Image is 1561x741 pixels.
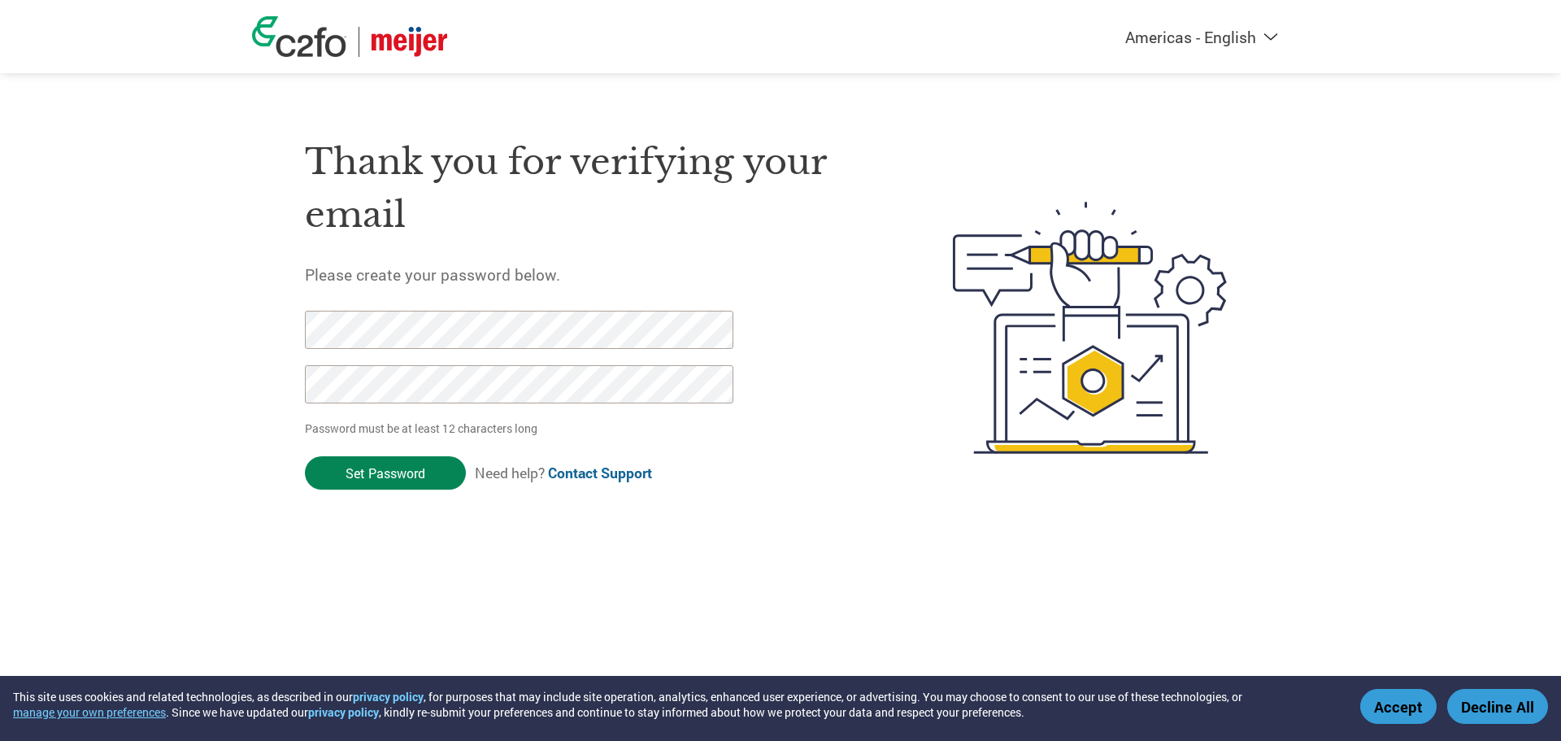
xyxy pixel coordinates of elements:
a: privacy policy [353,689,424,704]
p: Password must be at least 12 characters long [305,420,739,437]
button: Decline All [1447,689,1548,724]
span: Need help? [475,464,652,482]
h5: Please create your password below. [305,264,876,285]
img: Meijer [372,27,447,57]
h1: Thank you for verifying your email [305,136,876,241]
input: Set Password [305,456,466,490]
img: c2fo logo [252,16,346,57]
img: create-password [924,112,1257,543]
a: Contact Support [548,464,652,482]
a: privacy policy [308,704,379,720]
div: This site uses cookies and related technologies, as described in our , for purposes that may incl... [13,689,1337,720]
button: Accept [1360,689,1437,724]
button: manage your own preferences [13,704,166,720]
